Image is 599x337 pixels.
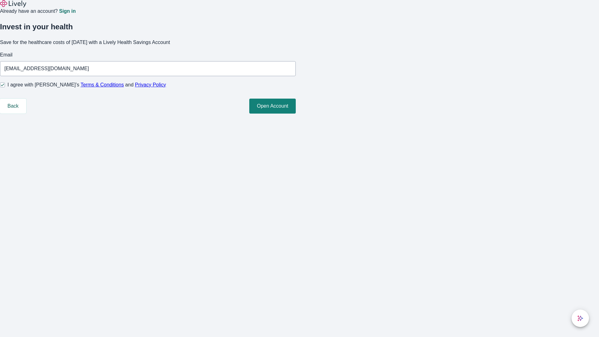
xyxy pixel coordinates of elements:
button: chat [572,310,589,327]
a: Privacy Policy [135,82,166,87]
span: I agree with [PERSON_NAME]’s and [7,81,166,89]
button: Open Account [249,99,296,114]
svg: Lively AI Assistant [577,315,583,321]
a: Sign in [59,9,75,14]
a: Terms & Conditions [80,82,124,87]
